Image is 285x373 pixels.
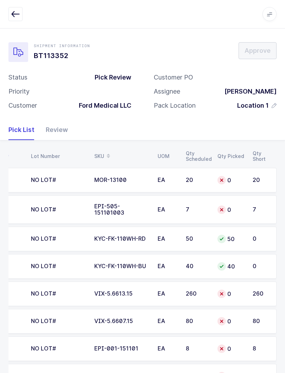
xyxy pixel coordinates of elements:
div: Priority [8,87,30,96]
div: EA [158,318,177,324]
div: 20 [253,177,269,183]
div: 260 [253,291,269,297]
div: NO LOT# [31,346,86,352]
div: SKU [94,150,149,162]
div: NO LOT# [31,177,86,183]
div: MOR-13100 [94,177,149,183]
div: EA [158,236,177,242]
div: 7 [253,207,269,213]
div: NO LOT# [31,318,86,324]
div: Customer [8,101,37,110]
div: 260 [186,291,209,297]
div: UOM [158,153,177,159]
div: 80 [186,318,209,324]
div: NO LOT# [31,291,86,297]
div: KYC-FK-110WH-RD [94,236,149,242]
div: 0 [217,206,244,214]
div: EA [158,263,177,270]
div: Status [8,73,27,82]
div: Pick List [8,120,40,140]
div: Qty Short [253,151,270,162]
h1: BT113352 [34,50,90,61]
div: Qty Picked [217,153,244,159]
div: Pack Location [154,101,196,110]
span: Approve [245,46,271,55]
div: 40 [217,262,244,271]
div: EPI-505-151101003 [94,203,149,216]
div: 0 [253,236,269,242]
div: EA [158,291,177,297]
div: EPI-001-151101 [94,346,149,352]
div: EA [158,177,177,183]
div: EA [158,346,177,352]
button: Approve [239,42,277,59]
div: 0 [217,344,244,353]
div: 0 [253,263,269,270]
div: Customer PO [154,73,193,82]
div: 50 [217,235,244,243]
div: 0 [217,290,244,298]
div: 80 [253,318,269,324]
div: [PERSON_NAME] [219,87,277,96]
div: Ford Medical LLC [73,101,131,110]
div: KYC-FK-110WH-BU [94,263,149,270]
div: VIX-5.6607.15 [94,318,149,324]
div: 8 [186,346,209,352]
div: 0 [217,317,244,325]
div: 20 [186,177,209,183]
div: Assignee [154,87,180,96]
div: 0 [217,176,244,184]
div: Review [40,120,68,140]
div: EA [158,207,177,213]
div: 40 [186,263,209,270]
div: 7 [186,207,209,213]
span: Location 1 [237,101,269,110]
div: Lot Number [31,153,86,159]
div: VIX-5.6613.15 [94,291,149,297]
button: Location 1 [237,101,277,110]
div: NO LOT# [31,263,86,270]
div: Pick Review [89,73,131,82]
div: NO LOT# [31,236,86,242]
div: 50 [186,236,209,242]
div: Qty Scheduled [186,151,209,162]
div: 8 [253,346,269,352]
div: NO LOT# [31,207,86,213]
div: Shipment Information [34,43,90,49]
